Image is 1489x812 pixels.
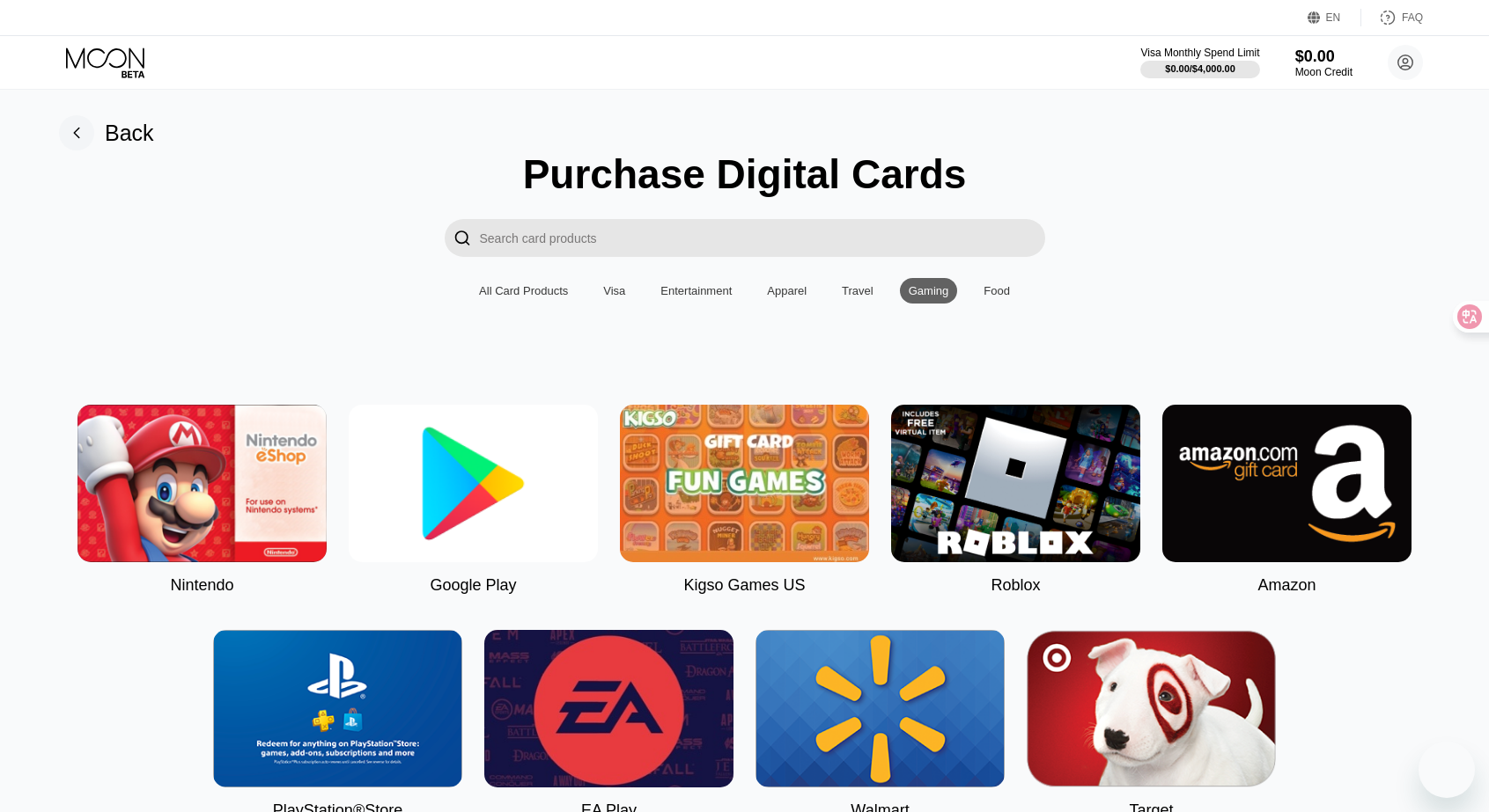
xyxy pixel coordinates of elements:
[430,576,516,595] div: Google Play
[1295,48,1353,78] div: $0.00Moon Credit
[984,284,1010,297] div: Food
[833,278,882,304] div: Travel
[1361,9,1423,26] div: FAQ
[1257,576,1316,595] div: Amazon
[603,284,625,297] div: Visa
[480,219,1045,257] input: Search card products
[1295,48,1353,66] div: $0.00
[991,576,1040,595] div: Roblox
[900,278,958,304] div: Gaming
[1140,47,1259,59] div: Visa Monthly Spend Limit
[1295,66,1353,78] div: Moon Credit
[453,228,471,248] div: 
[652,278,741,304] div: Entertainment
[59,115,154,150] div: Back
[975,278,1019,304] div: Food
[1165,63,1235,74] div: $0.00 / $4,000.00
[1326,11,1341,24] div: EN
[479,284,568,297] div: All Card Products
[1308,9,1361,26] div: EN
[660,284,732,297] div: Entertainment
[170,576,233,595] div: Nintendo
[1402,11,1423,24] div: FAQ
[1140,47,1259,78] div: Visa Monthly Spend Limit$0.00/$4,000.00
[523,150,967,198] div: Purchase Digital Cards
[105,121,154,146] div: Back
[683,576,805,595] div: Kigso Games US
[842,284,873,297] div: Travel
[594,278,634,304] div: Visa
[1419,742,1475,798] iframe: 启动消息传送窗口的按钮
[470,278,577,304] div: All Card Products
[767,284,807,297] div: Apparel
[758,278,815,304] div: Apparel
[445,219,480,257] div: 
[909,284,949,297] div: Gaming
